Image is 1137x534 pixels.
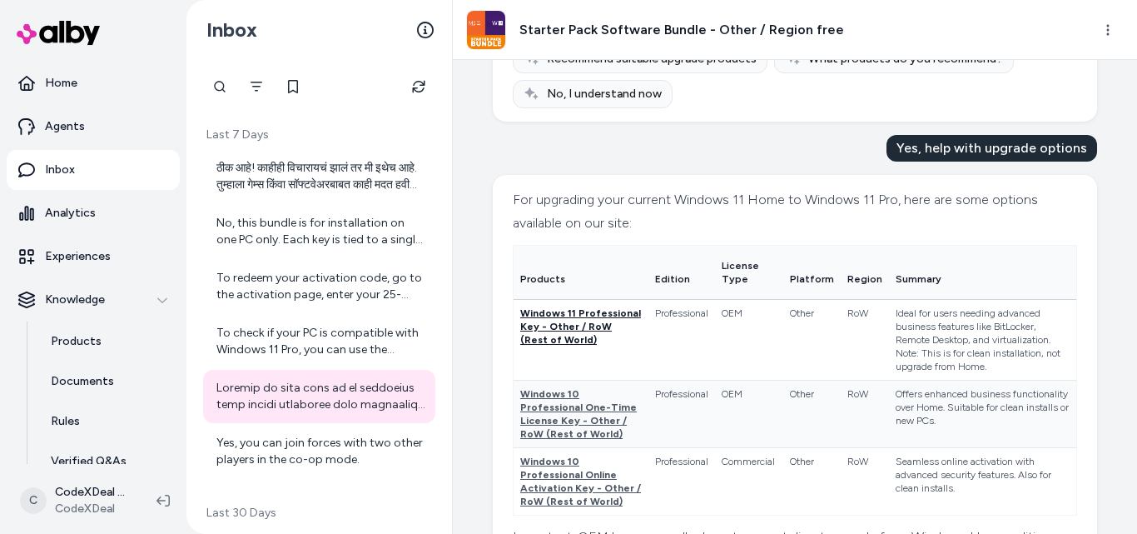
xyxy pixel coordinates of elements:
td: RoW [841,300,889,381]
td: Professional [648,300,715,381]
a: To redeem your activation code, go to the activation page, enter your 25-digit code, log in or cr... [203,260,435,313]
a: Products [34,322,180,362]
a: Home [7,63,180,103]
th: License Type [715,246,784,300]
div: ठीक आहे! काहीही विचारायचं झालं तर मी इथेच आहे. तुम्हाला गेम्स किंवा सॉफ्टवेअरबाबत काही मदत हवी अस... [216,160,425,193]
p: Documents [51,373,114,390]
span: C [20,487,47,514]
th: Platform [783,246,841,300]
td: OEM [715,300,784,381]
a: Verified Q&As [34,442,180,482]
a: Agents [7,107,180,147]
span: Windows 11 Professional Key - Other / RoW (Rest of World) [520,307,641,346]
p: Last 7 Days [203,127,435,143]
div: To redeem your activation code, go to the activation page, enter your 25-digit code, log in or cr... [216,270,425,303]
p: Analytics [45,205,96,222]
p: CodeXDeal Shopify [55,484,130,501]
a: Inbox [7,150,180,190]
p: Last 30 Days [203,505,435,522]
td: Professional [648,381,715,448]
a: Analytics [7,193,180,233]
span: Windows 10 Professional Online Activation Key - Other / RoW (Rest of World) [520,456,641,507]
a: No, this bundle is for installation on one PC only. Each key is tied to a single device. [203,205,435,258]
p: Home [45,75,77,92]
td: OEM [715,381,784,448]
span: No, I understand now [547,86,662,102]
button: Filter [240,70,273,103]
td: Other [783,300,841,381]
div: Yes, help with upgrade options [886,135,1097,162]
td: Offers enhanced business functionality over Home. Suitable for clean installs or new PCs. [889,381,1076,448]
td: RoW [841,448,889,516]
a: Loremip do sita cons ad el seddoeius temp incidi utlaboree dolo magnaaliq enimad mi veniamq nos e... [203,370,435,423]
button: Refresh [402,70,435,103]
h2: Inbox [206,17,257,42]
td: Other [783,448,841,516]
td: RoW [841,381,889,448]
td: Seamless online activation with advanced security features. Also for clean installs. [889,448,1076,516]
div: To check if your PC is compatible with Windows 11 Pro, you can use the official Microsoft PC Heal... [216,325,425,358]
img: StarterPackSoftwareBundle-800.webp [467,11,505,49]
a: ठीक आहे! काहीही विचारायचं झालं तर मी इथेच आहे. तुम्हाला गेम्स किंवा सॉफ्टवेअरबाबत काही मदत हवी अस... [203,150,435,203]
th: Summary [889,246,1076,300]
span: Windows 10 Professional One-Time License Key - Other / RoW (Rest of World) [520,388,637,440]
p: Products [51,333,102,350]
div: No, this bundle is for installation on one PC only. Each key is tied to a single device. [216,215,425,248]
p: Verified Q&As [51,453,127,470]
span: CodeXDeal [55,501,130,517]
p: Inbox [45,162,75,178]
a: To check if your PC is compatible with Windows 11 Pro, you can use the official Microsoft PC Heal... [203,315,435,368]
a: Rules [34,402,180,442]
button: Knowledge [7,280,180,320]
p: Knowledge [45,292,105,308]
td: Commercial [715,448,784,516]
p: Agents [45,118,85,135]
a: Experiences [7,237,180,277]
h3: Starter Pack Software Bundle - Other / Region free [519,20,844,40]
p: Experiences [45,248,111,265]
a: Documents [34,362,180,402]
p: Rules [51,413,80,430]
button: CCodeXDeal ShopifyCodeXDeal [10,474,143,527]
td: Professional [648,448,715,516]
th: Edition [648,246,715,300]
a: Yes, you can join forces with two other players in the co-op mode. [203,425,435,478]
th: Region [841,246,889,300]
img: alby Logo [17,21,100,45]
div: For upgrading your current Windows 11 Home to Windows 11 Pro, here are some options available on ... [513,188,1077,235]
div: Loremip do sita cons ad el seddoeius temp incidi utlaboree dolo magnaaliq enimad mi veniamq nos e... [216,380,425,413]
th: Products [514,246,648,300]
div: Yes, you can join forces with two other players in the co-op mode. [216,435,425,468]
td: Ideal for users needing advanced business features like BitLocker, Remote Desktop, and virtualiza... [889,300,1076,381]
td: Other [783,381,841,448]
